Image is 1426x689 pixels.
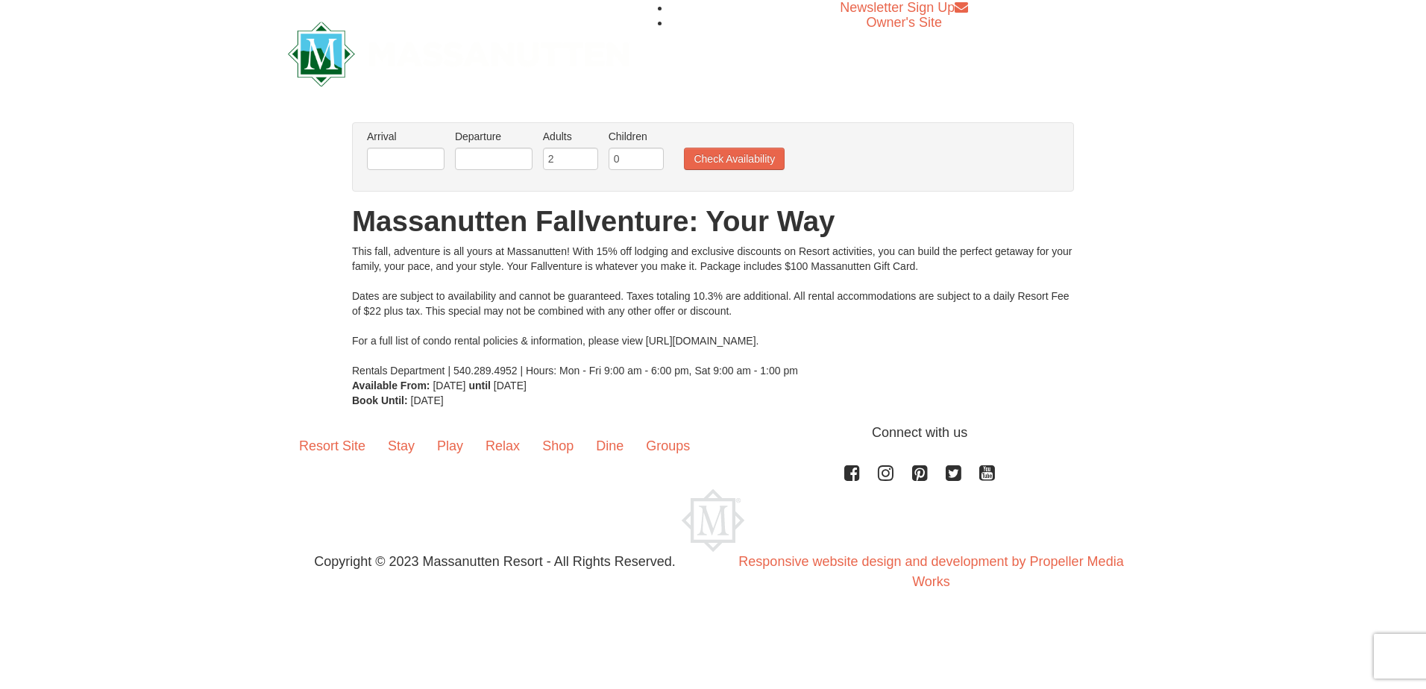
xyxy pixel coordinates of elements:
button: Check Availability [684,148,785,170]
a: Relax [474,423,531,469]
p: Copyright © 2023 Massanutten Resort - All Rights Reserved. [277,552,713,572]
span: [DATE] [411,394,444,406]
p: Connect with us [288,423,1138,443]
a: Groups [635,423,701,469]
span: [DATE] [494,380,527,391]
strong: Book Until: [352,394,408,406]
a: Responsive website design and development by Propeller Media Works [738,554,1123,589]
label: Children [609,129,664,144]
div: This fall, adventure is all yours at Massanutten! With 15% off lodging and exclusive discounts on... [352,244,1074,378]
a: Play [426,423,474,469]
h1: Massanutten Fallventure: Your Way [352,207,1074,236]
span: [DATE] [433,380,465,391]
a: Stay [377,423,426,469]
strong: until [468,380,491,391]
label: Departure [455,129,533,144]
img: Massanutten Resort Logo [288,22,629,86]
label: Arrival [367,129,445,144]
label: Adults [543,129,598,144]
a: Resort Site [288,423,377,469]
a: Massanutten Resort [288,34,629,69]
a: Owner's Site [867,15,942,30]
strong: Available From: [352,380,430,391]
a: Shop [531,423,585,469]
a: Dine [585,423,635,469]
img: Massanutten Resort Logo [682,489,744,552]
